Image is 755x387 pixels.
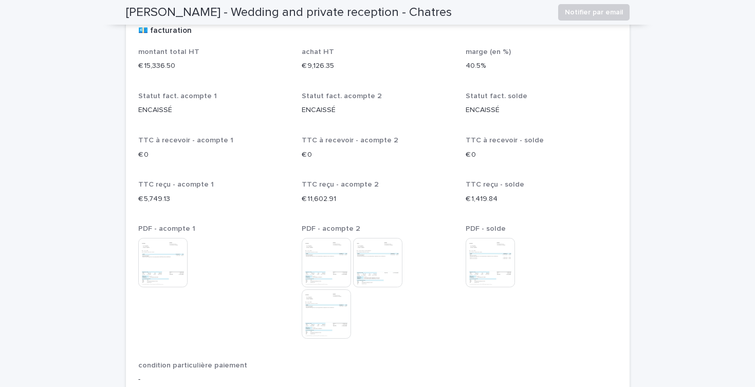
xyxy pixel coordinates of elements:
p: € 11,602.91 [302,194,453,205]
span: TTC reçu - acompte 2 [302,181,379,188]
span: Statut fact. acompte 2 [302,93,382,100]
p: € 5,749.13 [138,194,290,205]
span: TTC à recevoir - solde [466,137,544,144]
p: € 15,336.50 [138,61,290,71]
p: € 0 [302,150,453,160]
span: achat HT [302,48,334,56]
p: - [138,374,617,385]
span: Notifier par email [565,7,623,17]
span: condition particulière paiement [138,362,247,369]
span: montant total HT [138,48,199,56]
span: PDF - acompte 1 [138,225,195,232]
span: marge (en %) [466,48,511,56]
p: € 1,419.84 [466,194,617,205]
span: TTC à recevoir - acompte 1 [138,137,233,144]
button: Notifier par email [558,4,630,21]
span: TTC reçu - solde [466,181,524,188]
h2: [PERSON_NAME] - Wedding and private reception - Chatres [126,5,452,20]
span: PDF - solde [466,225,506,232]
span: PDF - acompte 2 [302,225,360,232]
span: Statut fact. acompte 1 [138,93,217,100]
p: € 9,126.35 [302,61,453,71]
p: ENCAISSÉ [302,105,453,116]
span: TTC reçu - acompte 1 [138,181,214,188]
p: € 0 [138,150,290,160]
span: Statut fact. solde [466,93,527,100]
span: TTC à recevoir - acompte 2 [302,137,398,144]
p: ENCAISSÉ [466,105,617,116]
p: 40.5% [466,61,617,71]
h2: 💶 facturation [138,26,192,35]
p: € 0 [466,150,617,160]
p: ENCAISSÉ [138,105,290,116]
